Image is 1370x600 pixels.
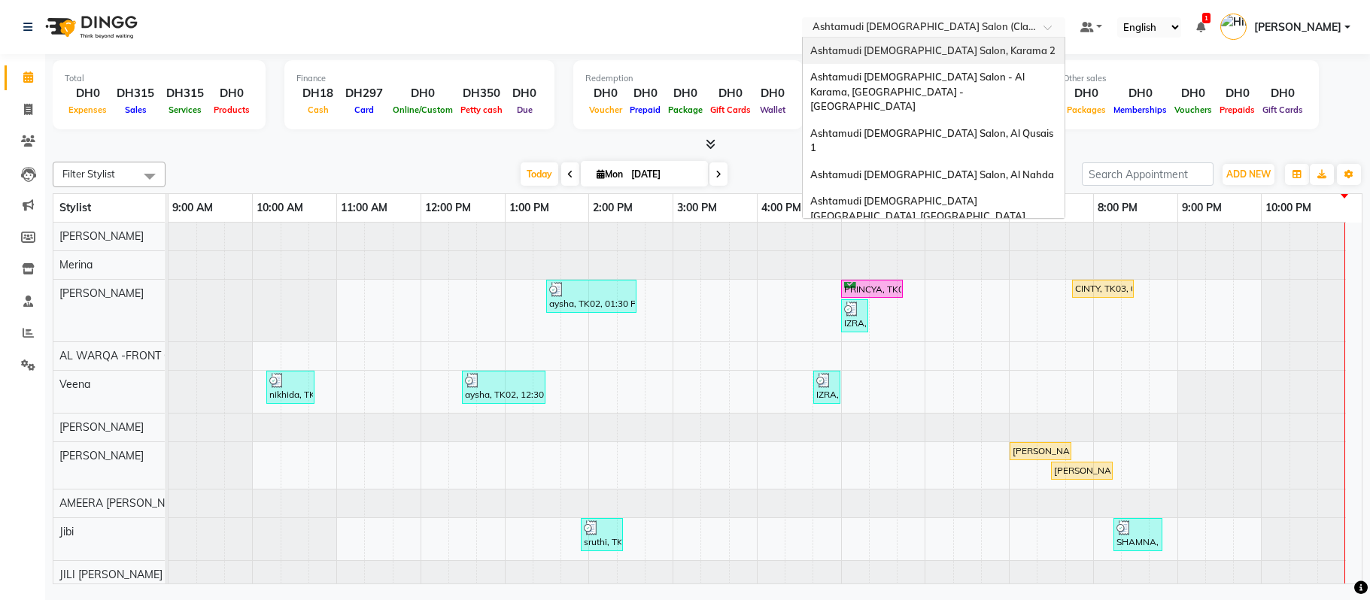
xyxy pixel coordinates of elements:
[1053,464,1111,477] div: [PERSON_NAME], TK06, 07:30 PM-08:15 PM, Classic Pedicure
[810,127,1056,154] span: Ashtamudi [DEMOGRAPHIC_DATA] Salon, Al Qusais 1
[626,105,664,115] span: Prepaid
[1063,105,1110,115] span: Packages
[304,105,333,115] span: Cash
[1216,85,1259,102] div: DH0
[1226,168,1271,180] span: ADD NEW
[121,105,150,115] span: Sales
[664,105,706,115] span: Package
[1063,85,1110,102] div: DH0
[1094,197,1141,219] a: 8:00 PM
[1074,282,1132,295] div: CINTY, TK03, 07:45 PM-08:30 PM, Pearl Facial
[1011,444,1070,458] div: [PERSON_NAME], TK06, 07:00 PM-07:45 PM, Classic Manicure
[169,197,217,219] a: 9:00 AM
[160,85,210,102] div: DH315
[210,105,254,115] span: Products
[589,197,636,219] a: 2:00 PM
[59,496,190,510] span: AMEERA [PERSON_NAME]
[421,197,475,219] a: 12:00 PM
[706,85,755,102] div: DH0
[1216,105,1259,115] span: Prepaids
[463,373,544,402] div: aysha, TK02, 12:30 PM-01:30 PM, Creative Hair Cut
[1223,164,1274,185] button: ADD NEW
[59,420,144,434] span: [PERSON_NAME]
[457,85,506,102] div: DH350
[296,72,542,85] div: Finance
[585,72,791,85] div: Redemption
[1262,197,1315,219] a: 10:00 PM
[521,162,558,186] span: Today
[506,85,542,102] div: DH0
[210,85,254,102] div: DH0
[59,349,201,362] span: AL WARQA -FRONT OFFICE
[62,168,115,180] span: Filter Stylist
[706,105,755,115] span: Gift Cards
[165,105,205,115] span: Services
[810,168,1054,180] span: Ashtamudi [DEMOGRAPHIC_DATA] Salon, Al Nahda
[1259,105,1307,115] span: Gift Cards
[1171,85,1216,102] div: DH0
[253,197,307,219] a: 10:00 AM
[810,71,1027,112] span: Ashtamudi [DEMOGRAPHIC_DATA] Salon - Al Karama, [GEOGRAPHIC_DATA] -[GEOGRAPHIC_DATA]
[1063,72,1307,85] div: Other sales
[755,85,791,102] div: DH0
[1259,85,1307,102] div: DH0
[1178,197,1226,219] a: 9:00 PM
[664,85,706,102] div: DH0
[59,377,90,391] span: Veena
[389,85,457,102] div: DH0
[815,373,839,402] div: IZRA, TK05, 04:40 PM-05:00 PM, Eyebrow Threading
[65,85,111,102] div: DH0
[1110,105,1171,115] span: Memberships
[843,282,901,296] div: PRINCYA, TK07, 05:00 PM-05:45 PM, Classic Pedicure
[1254,20,1341,35] span: [PERSON_NAME]
[593,168,627,180] span: Mon
[513,105,536,115] span: Due
[457,105,506,115] span: Petty cash
[59,258,93,271] span: Merina
[65,72,254,85] div: Total
[506,197,553,219] a: 1:00 PM
[1115,520,1161,549] div: SHAMNA, TK08, 08:15 PM-08:50 PM, Eyebrow Threading,Upper Lip Threading/Chin Threading
[1220,14,1247,40] img: Himanshu Akania
[351,105,378,115] span: Card
[59,201,91,214] span: Stylist
[626,85,664,102] div: DH0
[268,373,313,402] div: nikhida, TK01, 10:10 AM-10:45 AM, Eyebrow Threading,Upper Lip Threading/Chin Threading
[585,85,626,102] div: DH0
[38,6,141,48] img: logo
[339,85,389,102] div: DH297
[1082,162,1214,186] input: Search Appointment
[59,286,144,300] span: [PERSON_NAME]
[758,197,805,219] a: 4:00 PM
[802,37,1065,219] ng-dropdown-panel: Options list
[843,302,867,330] div: IZRA, TK05, 05:00 PM-05:20 PM, Lycon Chin Wax/Upper Lip Waxing,Lycon Chin Wax/Upper Lip Waxing
[65,105,111,115] span: Expenses
[296,85,339,102] div: DH18
[59,449,144,462] span: [PERSON_NAME]
[1196,20,1205,34] a: 1
[756,105,789,115] span: Wallet
[59,525,74,538] span: Jibi
[548,282,635,311] div: aysha, TK02, 01:30 PM-02:35 PM, Pearl Facial,Face Bleach/[PERSON_NAME]
[1202,13,1211,23] span: 1
[1110,85,1171,102] div: DH0
[59,229,144,243] span: [PERSON_NAME]
[673,197,721,219] a: 3:00 PM
[389,105,457,115] span: Online/Custom
[111,85,160,102] div: DH315
[582,520,621,549] div: sruthi, TK04, 01:55 PM-02:25 PM, Upper Lip Threading/Chin Threading,Upper Lip Threading/Chin Thre...
[1171,105,1216,115] span: Vouchers
[810,195,1025,222] span: Ashtamudi [DEMOGRAPHIC_DATA] [GEOGRAPHIC_DATA], [GEOGRAPHIC_DATA]
[627,163,702,186] input: 2025-09-01
[585,105,626,115] span: Voucher
[337,197,391,219] a: 11:00 AM
[810,44,1056,56] span: Ashtamudi [DEMOGRAPHIC_DATA] Salon, Karama 2
[59,568,163,581] span: JILI [PERSON_NAME]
